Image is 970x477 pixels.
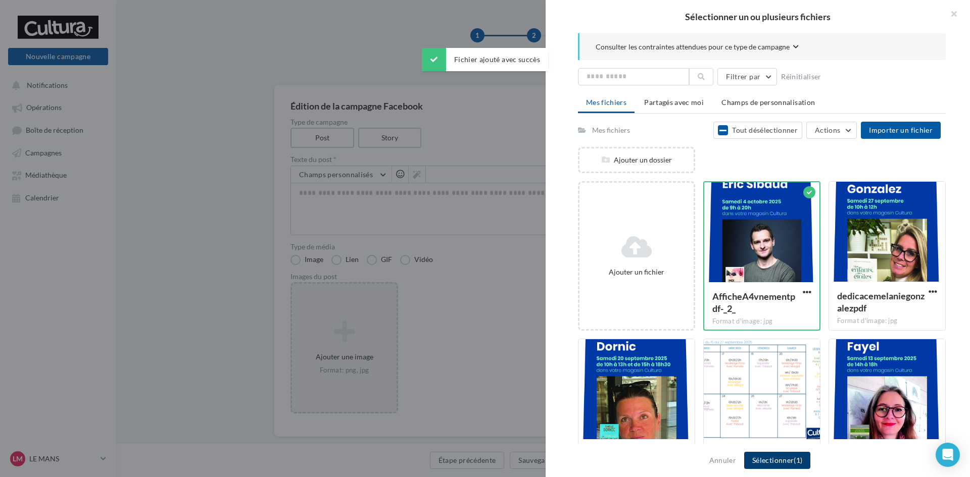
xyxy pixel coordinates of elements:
button: Importer un fichier [861,122,941,139]
div: Fichier ajouté avec succès [422,48,548,71]
button: Filtrer par [717,68,777,85]
button: Réinitialiser [777,71,826,83]
span: Actions [815,126,840,134]
div: Ajouter un fichier [584,267,690,277]
span: Importer un fichier [869,126,933,134]
div: Format d'image: jpg [837,316,937,326]
span: Partagés avec moi [644,98,704,107]
h2: Sélectionner un ou plusieurs fichiers [562,12,954,21]
span: Champs de personnalisation [721,98,815,107]
span: dedicacemelaniegonzalezpdf [837,290,925,313]
button: Consulter les contraintes attendues pour ce type de campagne [596,41,799,54]
span: (1) [794,456,802,464]
div: Ajouter un dossier [579,155,694,165]
span: Consulter les contraintes attendues pour ce type de campagne [596,42,790,52]
div: Mes fichiers [592,125,630,135]
span: Mes fichiers [586,98,626,107]
button: Actions [806,122,857,139]
div: Open Intercom Messenger [936,443,960,467]
button: Tout désélectionner [713,122,802,139]
div: Format d'image: jpg [712,317,811,326]
span: AfficheA4vnementpdf-_2_ [712,291,795,314]
button: Annuler [705,454,740,466]
button: Sélectionner(1) [744,452,810,469]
